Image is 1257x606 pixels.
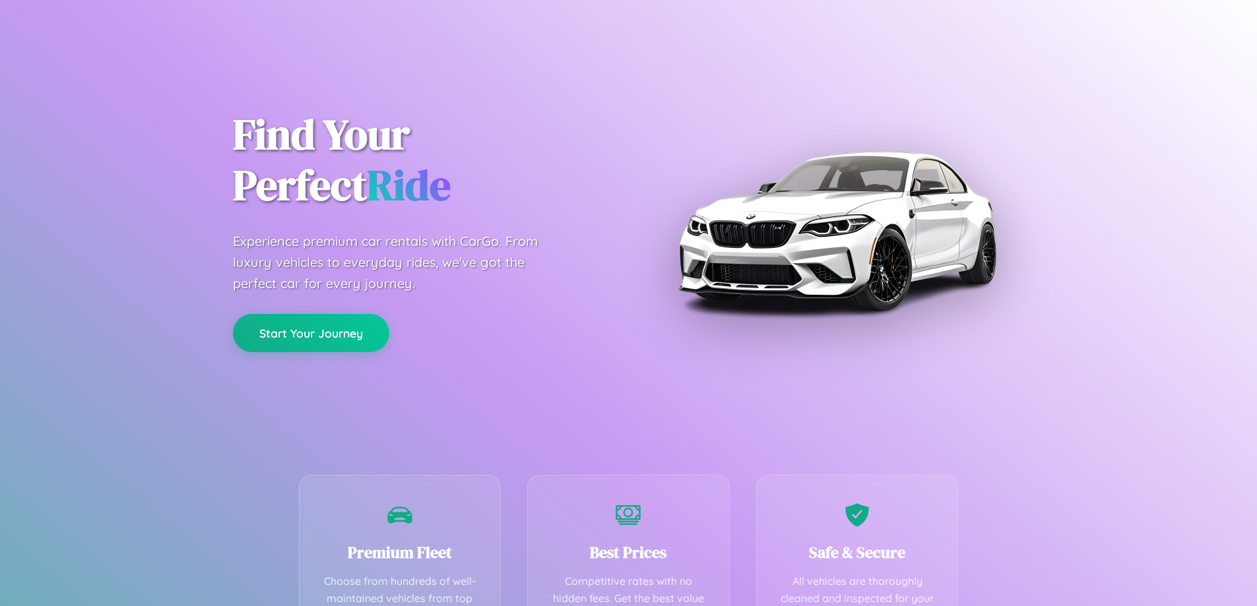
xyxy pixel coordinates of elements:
[233,314,389,352] button: Start Your Journey
[367,156,451,214] span: Ride
[777,541,938,563] h3: Safe & Secure
[233,231,563,294] p: Experience premium car rentals with CarGo. From luxury vehicles to everyday rides, we've got the ...
[672,66,1002,396] img: Premium BMW car rental vehicle
[319,541,481,563] h3: Premium Fleet
[548,541,709,563] h3: Best Prices
[233,109,609,211] h1: Find Your Perfect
